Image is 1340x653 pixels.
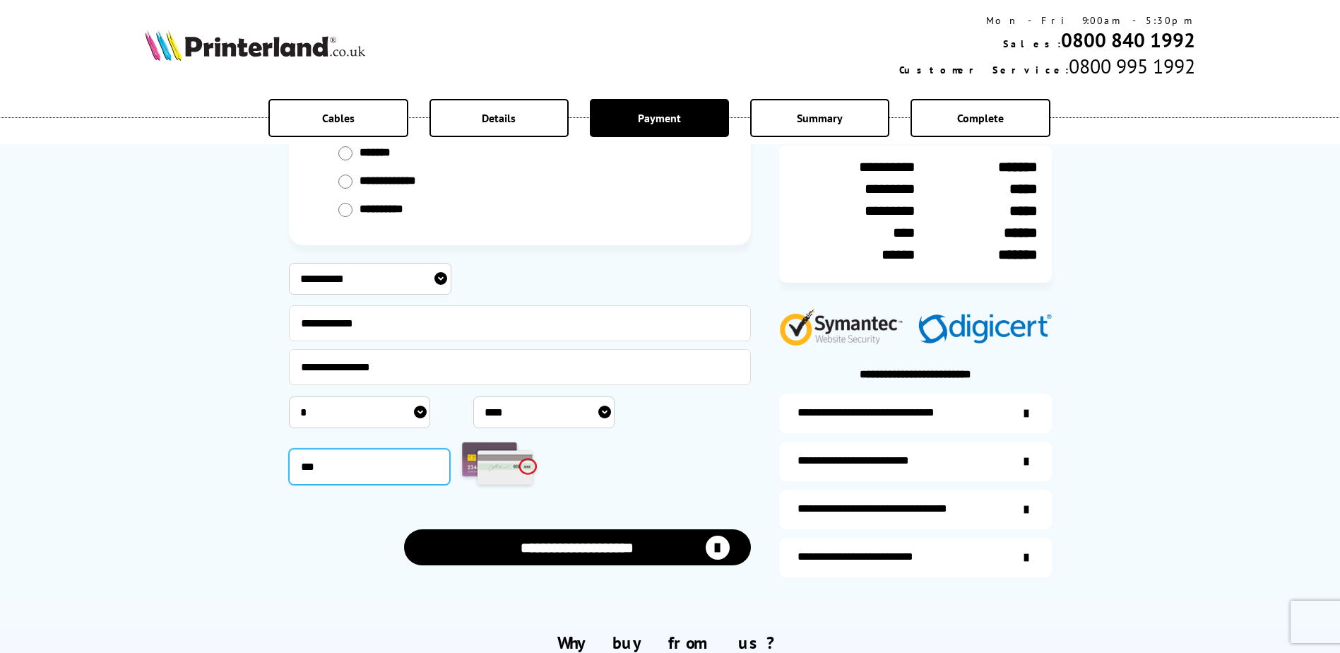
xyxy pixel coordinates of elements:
span: Customer Service: [899,64,1069,76]
span: Complete [957,111,1004,125]
span: 0800 995 1992 [1069,53,1195,79]
a: 0800 840 1992 [1061,27,1195,53]
a: additional-ink [779,394,1052,433]
span: Details [482,111,516,125]
a: additional-cables [779,490,1052,529]
span: Payment [638,111,681,125]
img: Printerland Logo [145,30,365,61]
a: secure-website [779,538,1052,577]
a: items-arrive [779,442,1052,481]
span: Cables [322,111,355,125]
span: Sales: [1003,37,1061,50]
div: Mon - Fri 9:00am - 5:30pm [899,14,1195,27]
span: Summary [797,111,843,125]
